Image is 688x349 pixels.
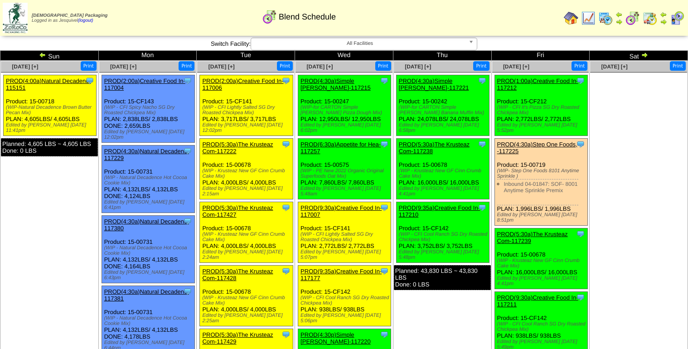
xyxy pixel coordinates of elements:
div: Product: 15-CF142 PLAN: 3,752LBS / 3,752LBS [396,202,489,263]
a: Inbound 04-01847: SOF- 8001 Anytime Sprinkle Premix [504,181,578,194]
img: Tooltip [183,146,192,155]
button: Print [277,61,293,71]
div: Edited by [PERSON_NAME] [DATE] 2:25am [202,313,292,324]
img: Tooltip [478,203,487,212]
img: arrowleft.gif [39,51,46,58]
button: Print [473,61,489,71]
img: Tooltip [576,229,585,238]
a: PROD(9:30a)Creative Food In-117211 [497,294,578,308]
div: Edited by [PERSON_NAME] [DATE] 6:41pm [104,199,194,210]
img: Tooltip [576,293,585,302]
div: Planned: 4,605 LBS ~ 4,605 LBS Done: 0 LBS [1,138,98,156]
div: (WIP - Krusteaz New GF Cinn Crumb Cake Mix) [202,295,292,306]
img: calendarcustomer.gif [670,11,684,25]
span: [DEMOGRAPHIC_DATA] Packaging [32,13,107,18]
div: Edited by [PERSON_NAME] [DATE] 5:52pm [497,122,587,133]
td: Mon [98,51,197,61]
img: calendarblend.gif [625,11,640,25]
a: PROD(1:00a)Creative Food In-117212 [497,78,578,91]
img: home.gif [564,11,578,25]
div: Product: 15-00731 PLAN: 4,132LBS / 4,132LBS DONE: 4,124LBS [102,145,194,213]
a: PROD(9:35a)Creative Food In-117177 [300,268,382,281]
a: PROD(9:35a)Creative Food In-117210 [399,204,480,218]
div: (WIP - Natural Decadence Hot Cocoa Cookie Mix) [104,245,194,256]
div: Edited by [PERSON_NAME] [DATE] 4:41pm [497,276,587,286]
img: Tooltip [281,330,291,339]
img: Tooltip [380,330,389,339]
img: Tooltip [478,76,487,85]
img: Tooltip [183,76,192,85]
button: Print [670,61,686,71]
img: Tooltip [281,203,291,212]
a: PROD(4:30a)Simple [PERSON_NAME]-117215 [300,78,371,91]
div: (WIP - CFI Cool Ranch SG Dry Roasted Chickpea Mix) [300,295,391,306]
div: (WIP - Krusteaz New GF Cinn Crumb Cake Mix) [399,168,489,179]
div: Product: 15-00678 PLAN: 16,000LBS / 16,000LBS [494,228,587,289]
a: PROD(2:00a)Creative Food In-117006 [202,78,283,91]
td: Tue [197,51,295,61]
div: Product: 15-00242 PLAN: 24,078LBS / 24,078LBS [396,75,489,136]
div: Product: 15-CF142 PLAN: 938LBS / 938LBS [298,266,391,326]
a: PROD(2:00a)Creative Food In-117004 [104,78,185,91]
div: (WIP - PE New 2022 Organic Original Superfoods Oat Mix) [300,168,391,179]
td: Sat [590,51,688,61]
img: arrowright.gif [641,51,648,58]
td: Thu [393,51,491,61]
img: Tooltip [380,140,389,149]
a: PROD(5:30a)The Krusteaz Com-117427 [202,204,273,218]
img: Tooltip [478,140,487,149]
img: Tooltip [576,140,585,149]
a: PROD(6:30a)Appetite for Hea-117257 [300,141,381,155]
div: Product: 15-CF212 PLAN: 2,772LBS / 2,772LBS [494,75,587,136]
a: (logout) [78,18,93,23]
div: Edited by [PERSON_NAME] [DATE] 5:48pm [399,249,489,260]
a: [DATE] [+] [110,63,136,70]
a: PROD(9:30a)Creative Food In-117007 [300,204,382,218]
a: [DATE] [+] [503,63,529,70]
button: Print [81,61,97,71]
div: Planned: 43,830 LBS ~ 43,830 LBS Done: 0 LBS [394,265,491,290]
button: Print [179,61,194,71]
div: Product: 15-00719 PLAN: 1,996LBS / 1,996LBS [494,139,587,226]
div: Edited by [PERSON_NAME] [DATE] 6:02pm [300,122,391,133]
a: PROD(5:30a)The Krusteaz Com-117239 [497,231,568,244]
img: Tooltip [183,287,192,296]
div: (WIP - Krusteaz New GF Cinn Crumb Cake Mix) [202,168,292,179]
div: Product: 15-CF141 PLAN: 2,772LBS / 2,772LBS [298,202,391,263]
a: PROD(4:00a)Natural Decadenc-115151 [6,78,91,91]
div: (WIP - Natural Decadence Hot Cocoa Cookie Mix) [104,175,194,186]
a: [DATE] [+] [306,63,333,70]
div: (WIP-for CARTON Simple [PERSON_NAME] Banana Muffin Mix) [399,105,489,116]
img: arrowright.gif [615,18,623,25]
a: [DATE] [+] [12,63,38,70]
div: Product: 15-00678 PLAN: 16,000LBS / 16,000LBS [396,139,489,199]
div: (WIP - CFI It's Pizza SG Dry Roasted Chickpea Mix) [497,105,587,116]
div: (WIP - CFI Spicy Nacho SG Dry Roasted Chickpea Mix) [104,105,194,116]
div: (WIP - CFI Cool Ranch SG Dry Roasted Chickpea Mix) [497,321,587,332]
div: Product: 15-00575 PLAN: 7,860LBS / 7,860LBS [298,139,391,199]
div: (WIP - CFI Lightly Salted SG Dry Roasted Chickpea Mix) [202,105,292,116]
a: PROD(4:30a)Natural Decadenc-117229 [104,148,189,161]
div: Edited by [PERSON_NAME] [DATE] 5:48am [300,186,391,197]
a: [DATE] [+] [405,63,431,70]
a: [DATE] [+] [601,63,628,70]
img: Tooltip [576,76,585,85]
img: calendarinout.gif [643,11,657,25]
img: zoroco-logo-small.webp [3,3,28,33]
a: PROD(5:30a)The Krusteaz Com-117428 [202,268,273,281]
div: Product: 15-00718 PLAN: 4,605LBS / 4,605LBS [4,75,97,136]
img: Tooltip [281,76,291,85]
div: (WIP - CFI Lightly Salted SG Dry Roasted Chickpea Mix) [300,232,391,242]
div: Edited by [PERSON_NAME] [DATE] 8:51pm [497,212,587,223]
img: Tooltip [281,267,291,276]
img: arrowleft.gif [615,11,623,18]
img: Tooltip [85,76,94,85]
div: Edited by [PERSON_NAME] [DATE] 2:24am [202,249,292,260]
a: PROD(4:30a)Simple [PERSON_NAME]-117221 [399,78,469,91]
img: Tooltip [380,203,389,212]
div: (WIP - Krusteaz New GF Cinn Crumb Cake Mix) [497,258,587,269]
